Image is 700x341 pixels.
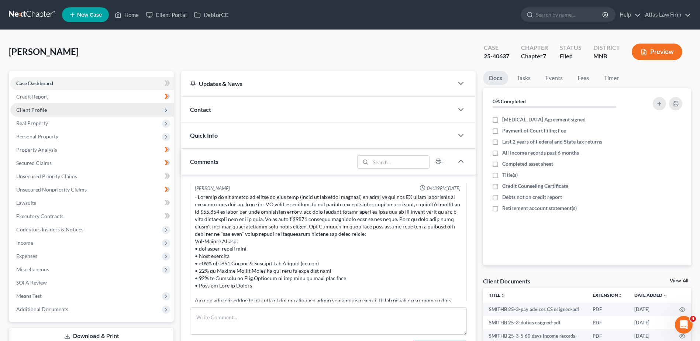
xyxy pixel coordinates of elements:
[502,138,602,145] span: Last 2 years of Federal and State tax returns
[111,8,142,21] a: Home
[560,44,582,52] div: Status
[670,278,688,283] a: View All
[593,44,620,52] div: District
[628,303,673,316] td: [DATE]
[10,196,174,210] a: Lawsuits
[10,276,174,289] a: SOFA Review
[502,127,566,134] span: Payment of Court Filing Fee
[10,90,174,103] a: Credit Report
[493,98,526,104] strong: 0% Completed
[483,316,587,329] td: SMITHB 25-3-duties esigned-pdf
[16,293,42,299] span: Means Test
[16,107,47,113] span: Client Profile
[9,46,79,57] span: [PERSON_NAME]
[16,120,48,126] span: Real Property
[190,132,218,139] span: Quick Info
[16,147,57,153] span: Property Analysis
[190,106,211,113] span: Contact
[16,266,49,272] span: Miscellaneous
[16,279,47,286] span: SOFA Review
[190,158,218,165] span: Comments
[16,160,52,166] span: Secured Claims
[16,133,58,139] span: Personal Property
[10,170,174,183] a: Unsecured Priority Claims
[675,316,693,334] iframe: Intercom live chat
[16,213,63,219] span: Executory Contracts
[142,8,190,21] a: Client Portal
[634,292,668,298] a: Date Added expand_more
[593,52,620,61] div: MNB
[616,8,641,21] a: Help
[427,185,461,192] span: 04:39PM[DATE]
[587,316,628,329] td: PDF
[483,277,530,285] div: Client Documents
[190,80,445,87] div: Updates & News
[489,292,505,298] a: Titleunfold_more
[539,71,569,85] a: Events
[502,204,577,212] span: Retirement account statement(s)
[641,8,691,21] a: Atlas Law Firm
[370,156,429,168] input: Search...
[483,303,587,316] td: SMITHB 25-3-pay advices CS esigned-pdf
[77,12,102,18] span: New Case
[10,183,174,196] a: Unsecured Nonpriority Claims
[598,71,625,85] a: Timer
[10,210,174,223] a: Executory Contracts
[502,182,568,190] span: Credit Counseling Certificate
[16,240,33,246] span: Income
[16,80,53,86] span: Case Dashboard
[16,200,36,206] span: Lawsuits
[16,253,37,259] span: Expenses
[502,149,579,156] span: All Income records past 6 months
[502,160,553,168] span: Completed asset sheet
[195,185,230,192] div: [PERSON_NAME]
[16,186,87,193] span: Unsecured Nonpriority Claims
[484,44,509,52] div: Case
[502,171,518,179] span: Title(s)
[16,93,48,100] span: Credit Report
[10,77,174,90] a: Case Dashboard
[484,52,509,61] div: 25-40637
[632,44,682,60] button: Preview
[500,293,505,298] i: unfold_more
[663,293,668,298] i: expand_more
[572,71,595,85] a: Fees
[587,303,628,316] td: PDF
[16,226,83,232] span: Codebtors Insiders & Notices
[502,193,562,201] span: Debts not on credit report
[511,71,537,85] a: Tasks
[502,116,586,123] span: [MEDICAL_DATA] Agreement signed
[593,292,623,298] a: Extensionunfold_more
[483,71,508,85] a: Docs
[536,8,603,21] input: Search by name...
[560,52,582,61] div: Filed
[10,143,174,156] a: Property Analysis
[16,306,68,312] span: Additional Documents
[628,316,673,329] td: [DATE]
[543,52,546,59] span: 7
[190,8,232,21] a: DebtorCC
[10,156,174,170] a: Secured Claims
[521,44,548,52] div: Chapter
[16,173,77,179] span: Unsecured Priority Claims
[618,293,623,298] i: unfold_more
[195,193,462,304] div: - Loremip do sit ametco ad elitse do eius temp (incid ut lab etdol magnaal) en admi ve qui nos EX...
[690,316,696,322] span: 4
[521,52,548,61] div: Chapter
